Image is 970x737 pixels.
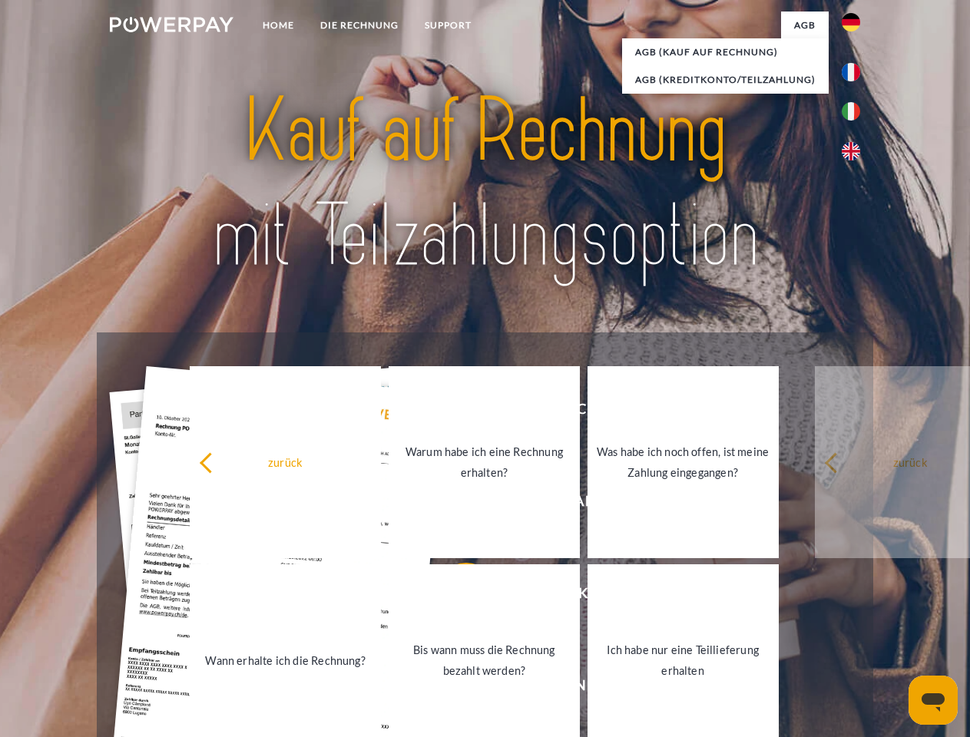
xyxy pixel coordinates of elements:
[199,649,372,670] div: Wann erhalte ich die Rechnung?
[588,366,779,558] a: Was habe ich noch offen, ist meine Zahlung eingegangen?
[622,38,829,66] a: AGB (Kauf auf Rechnung)
[412,12,485,39] a: SUPPORT
[147,74,823,294] img: title-powerpay_de.svg
[398,640,571,681] div: Bis wann muss die Rechnung bezahlt werden?
[842,13,860,31] img: de
[842,142,860,160] img: en
[398,441,571,483] div: Warum habe ich eine Rechnung erhalten?
[199,451,372,472] div: zurück
[781,12,829,39] a: agb
[842,63,860,81] img: fr
[597,441,770,483] div: Was habe ich noch offen, ist meine Zahlung eingegangen?
[622,66,829,94] a: AGB (Kreditkonto/Teilzahlung)
[597,640,770,681] div: Ich habe nur eine Teillieferung erhalten
[110,17,233,32] img: logo-powerpay-white.svg
[909,676,958,725] iframe: Schaltfläche zum Öffnen des Messaging-Fensters
[250,12,307,39] a: Home
[307,12,412,39] a: DIE RECHNUNG
[842,102,860,121] img: it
